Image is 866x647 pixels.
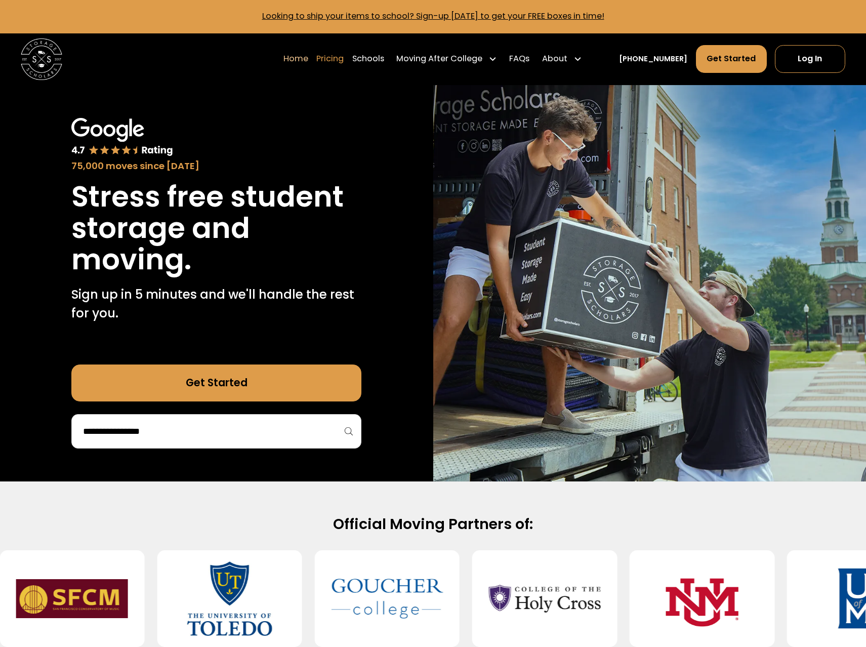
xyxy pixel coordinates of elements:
[71,118,173,157] img: Google 4.7 star rating
[71,365,361,402] a: Get Started
[488,558,600,638] img: College of the Holy Cross
[316,45,344,73] a: Pricing
[509,45,529,73] a: FAQs
[396,53,482,65] div: Moving After College
[619,54,687,64] a: [PHONE_NUMBER]
[71,181,361,275] h1: Stress free student storage and moving.
[538,45,586,73] div: About
[16,558,128,638] img: San Francisco Conservatory of Music
[646,558,758,638] img: University of New Mexico
[71,159,361,173] div: 75,000 moves since [DATE]
[696,45,767,73] a: Get Started
[283,45,308,73] a: Home
[775,45,845,73] a: Log In
[352,45,384,73] a: Schools
[71,286,361,323] p: Sign up in 5 minutes and we'll handle the rest for you.
[331,558,443,638] img: Goucher College
[21,38,62,80] img: Storage Scholars main logo
[542,53,567,65] div: About
[174,558,285,638] img: University of Toledo
[392,45,501,73] div: Moving After College
[262,10,604,22] a: Looking to ship your items to school? Sign-up [DATE] to get your FREE boxes in time!
[101,515,764,534] h2: Official Moving Partners of:
[21,38,62,80] a: home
